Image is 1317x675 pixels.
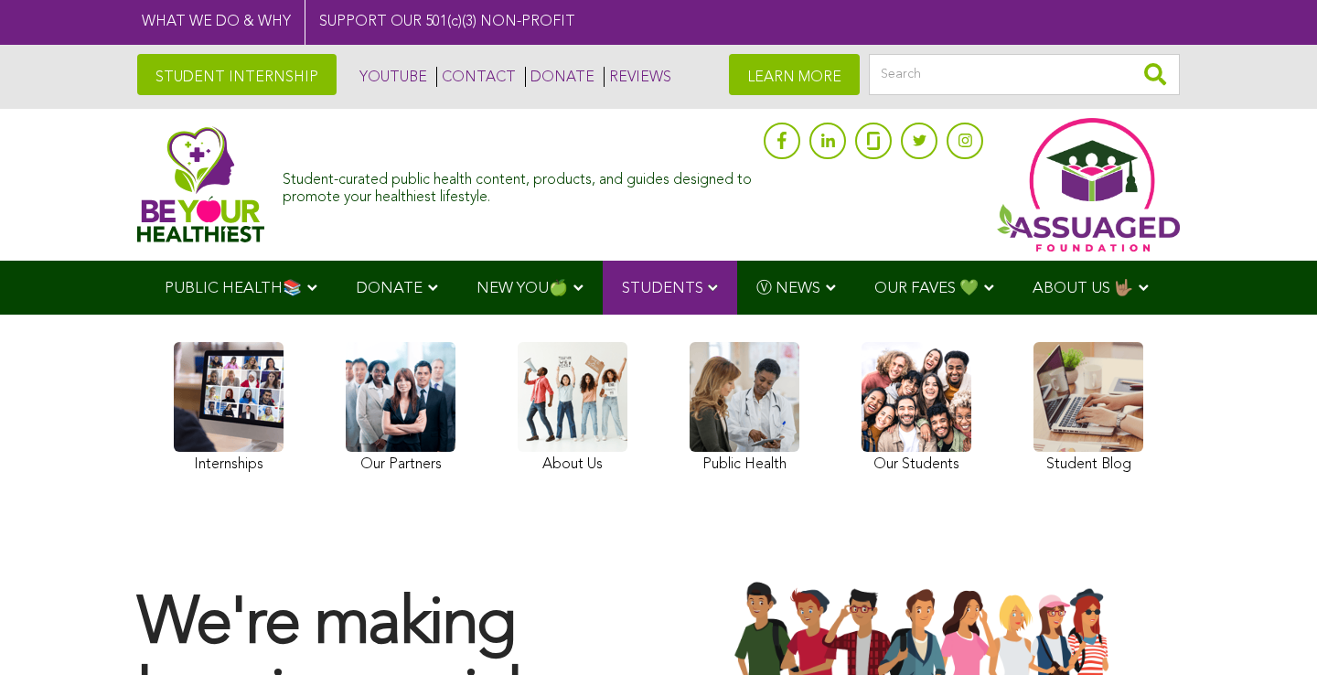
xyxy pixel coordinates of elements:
span: OUR FAVES 💚 [874,281,979,296]
a: YOUTUBE [355,67,427,87]
span: Ⓥ NEWS [756,281,820,296]
a: CONTACT [436,67,516,87]
input: Search [869,54,1180,95]
img: Assuaged [137,126,264,242]
img: glassdoor [867,132,880,150]
a: DONATE [525,67,594,87]
img: Assuaged App [997,118,1180,252]
a: REVIEWS [604,67,671,87]
span: PUBLIC HEALTH📚 [165,281,302,296]
a: STUDENT INTERNSHIP [137,54,337,95]
a: LEARN MORE [729,54,860,95]
div: Student-curated public health content, products, and guides designed to promote your healthiest l... [283,163,755,207]
span: ABOUT US 🤟🏽 [1033,281,1133,296]
span: DONATE [356,281,423,296]
iframe: Chat Widget [1226,587,1317,675]
span: STUDENTS [622,281,703,296]
div: Navigation Menu [137,261,1180,315]
span: NEW YOU🍏 [476,281,568,296]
